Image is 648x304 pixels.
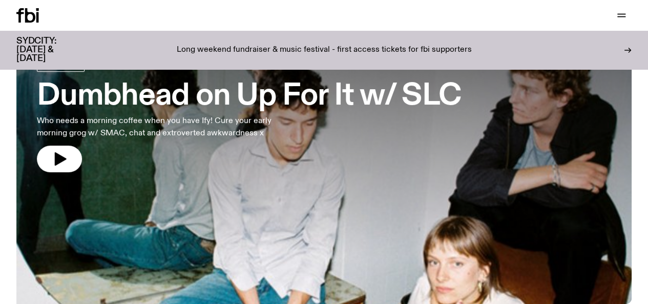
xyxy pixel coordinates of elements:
[37,58,461,172] a: Dumbhead on Up For It w/ SLCWho needs a morning coffee when you have Ify! Cure your early morning...
[37,82,461,111] h3: Dumbhead on Up For It w/ SLC
[16,37,82,63] h3: SYDCITY: [DATE] & [DATE]
[177,46,472,55] p: Long weekend fundraiser & music festival - first access tickets for fbi supporters
[37,115,299,139] p: Who needs a morning coffee when you have Ify! Cure your early morning grog w/ SMAC, chat and extr...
